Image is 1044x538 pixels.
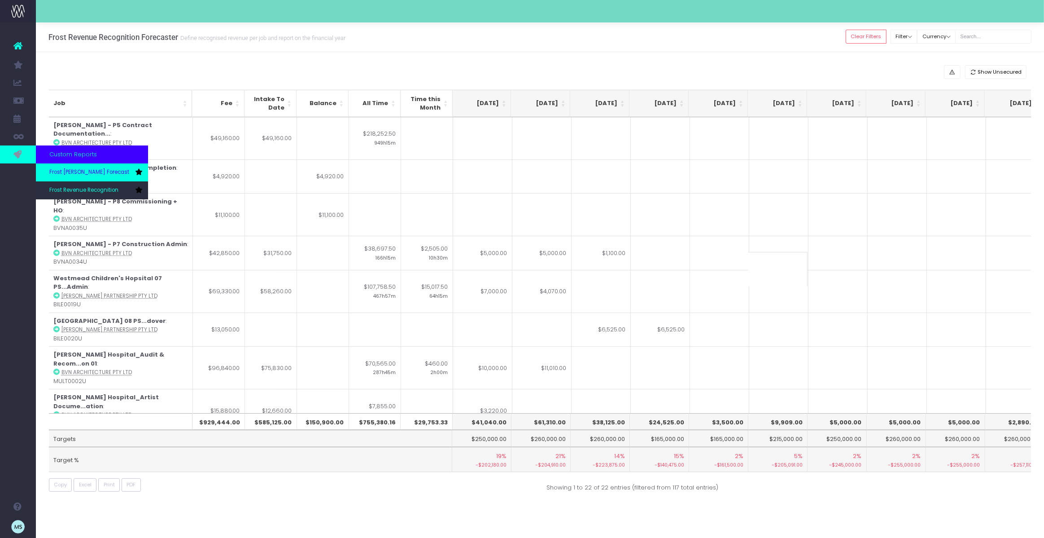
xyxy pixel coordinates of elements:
[36,181,148,199] a: Frost Revenue Recognition
[978,68,1022,76] span: Show Unsecured
[748,413,808,430] th: $9,909.00
[193,117,245,159] td: $49,160.00
[846,30,887,44] button: Clear Filters
[373,291,396,300] small: 467h57m
[753,460,803,469] small: -$205,091.00
[53,317,166,325] strong: [GEOGRAPHIC_DATA] 08 PS...dover
[36,163,148,181] a: Frost [PERSON_NAME] Forecast
[11,520,25,534] img: images/default_profile_image.png
[193,159,245,194] td: $4,920.00
[349,413,401,430] th: $755,380.16
[689,430,748,447] td: $165,000.00
[53,121,152,138] strong: [PERSON_NAME] - P5 Contract Documentation...
[511,430,571,447] td: $260,000.00
[349,389,401,432] td: $7,855.00
[794,452,803,461] span: 5%
[807,90,866,117] th: Mar 26: activate to sort column ascending
[53,393,159,410] strong: [PERSON_NAME] Hospital_Artist Docume...ation
[49,447,453,472] td: Target %
[53,240,187,248] strong: [PERSON_NAME] - P7 Construction Admin
[192,90,245,117] th: Fee: activate to sort column ascending
[245,90,297,117] th: Intake To Date: activate to sort column ascending
[54,481,67,489] span: Copy
[192,413,245,430] th: $929,444.00
[61,326,157,333] abbr: Billard Leece Partnership Pty Ltd
[49,313,193,347] td: : BILE0020U
[634,460,684,469] small: -$140,475.00
[122,478,141,492] button: PDF
[853,452,862,461] span: 2%
[297,193,349,236] td: $11,100.00
[61,411,132,419] abbr: BVN Architecture Pty Ltd
[375,410,396,419] small: 36h30m
[452,430,511,447] td: $250,000.00
[193,236,245,270] td: $42,850.00
[104,481,115,489] span: Print
[74,478,96,492] button: Excel
[630,430,689,447] td: $165,000.00
[630,413,689,430] th: $24,525.00
[808,430,867,447] td: $250,000.00
[49,90,192,117] th: Job: activate to sort column ascending
[401,270,453,313] td: $15,017.50
[349,346,401,389] td: $70,565.00
[49,389,193,432] td: : BVNA0056U
[245,236,297,270] td: $31,750.00
[49,430,453,447] td: Targets
[245,413,297,430] th: $585,125.00
[812,460,862,469] small: -$245,000.00
[614,452,625,461] span: 14%
[913,452,921,461] span: 2%
[401,236,453,270] td: $2,505.00
[430,368,448,376] small: 2h00m
[990,460,1040,469] small: -$257,110.00
[349,270,401,313] td: $107,758.50
[49,478,72,492] button: Copy
[401,346,453,389] td: $460.00
[689,413,748,430] th: $3,500.00
[930,460,980,469] small: -$255,000.00
[297,90,349,117] th: Balance: activate to sort column ascending
[49,150,97,159] span: Custom Reports
[193,193,245,236] td: $11,100.00
[401,413,453,430] th: $29,753.33
[193,346,245,389] td: $96,840.00
[49,346,193,389] td: : MULT0002U
[867,413,926,430] th: $5,000.00
[49,117,193,159] td: : BVNA0032U
[245,389,297,432] td: $12,660.00
[49,270,193,313] td: : BILE0019U
[512,236,572,270] td: $5,000.00
[452,90,511,117] th: Sep 25: activate to sort column ascending
[193,270,245,313] td: $69,330.00
[575,460,625,469] small: -$223,875.00
[572,236,631,270] td: $1,100.00
[571,413,630,430] th: $38,125.00
[555,452,566,461] span: 21%
[891,30,917,44] button: Filter
[570,90,629,117] th: Nov 25: activate to sort column ascending
[49,168,129,176] span: Frost [PERSON_NAME] Forecast
[349,90,401,117] th: All Time: activate to sort column ascending
[127,481,135,489] span: PDF
[689,90,748,117] th: Jan 26: activate to sort column ascending
[808,413,867,430] th: $5,000.00
[674,452,684,461] span: 15%
[49,236,193,270] td: : BVNA0034U
[496,452,507,461] span: 19%
[178,33,345,42] small: Define recognised revenue per job and report on the financial year
[572,313,631,347] td: $6,525.00
[48,33,345,42] h3: Frost Revenue Recognition Forecaster
[453,236,512,270] td: $5,000.00
[453,270,512,313] td: $7,000.00
[349,236,401,270] td: $38,697.50
[53,350,164,368] strong: [PERSON_NAME] Hospital_Audit & Recom...on 01
[429,253,448,261] small: 10h30m
[985,90,1044,117] th: Jun 26: activate to sort column ascending
[61,369,132,376] abbr: BVN Architecture Pty Ltd
[511,90,570,117] th: Oct 25: activate to sort column ascending
[452,413,511,430] th: $41,040.00
[61,292,157,300] abbr: Billard Leece Partnership Pty Ltd
[512,346,572,389] td: $11,010.00
[547,478,719,492] div: Showing 1 to 22 of 22 entries (filtered from 117 total entries)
